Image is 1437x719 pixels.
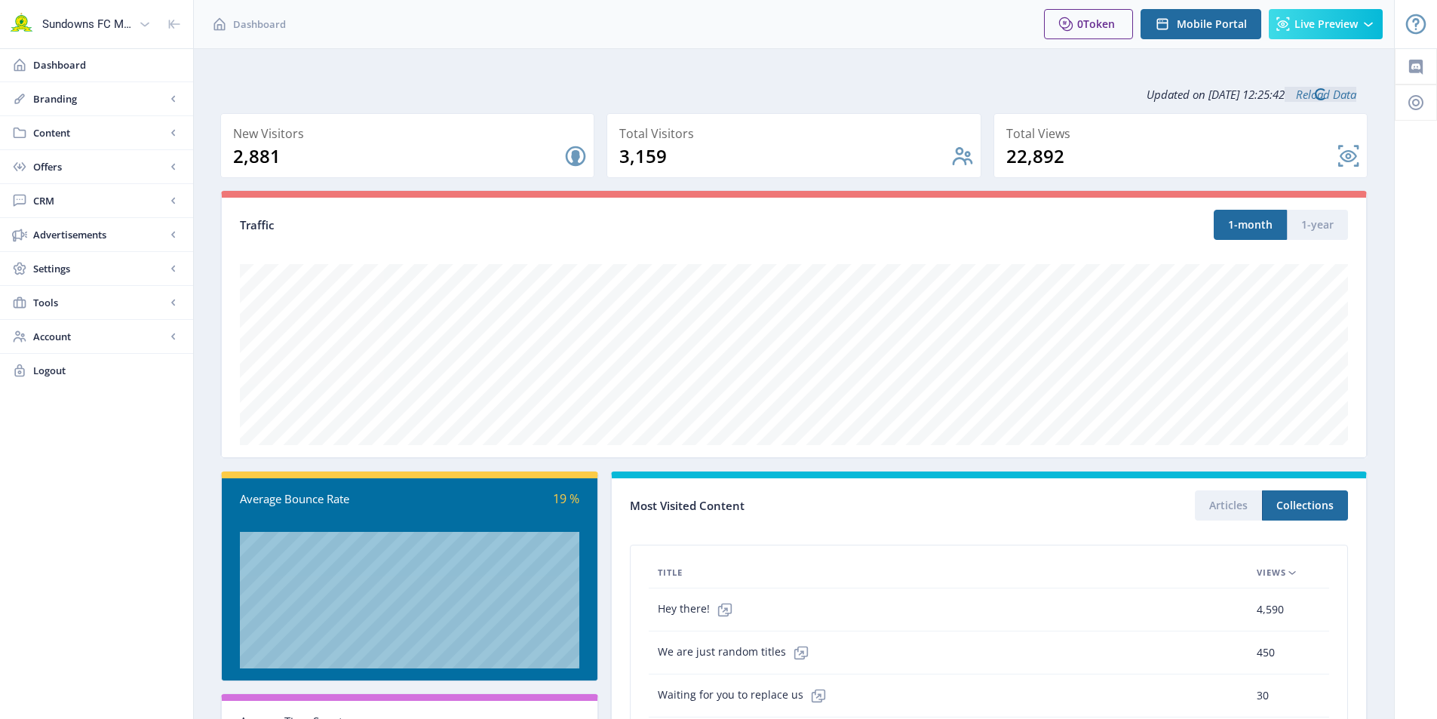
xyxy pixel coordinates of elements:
span: Settings [33,261,166,276]
span: Dashboard [33,57,181,72]
div: 3,159 [619,144,950,168]
span: Account [33,329,166,344]
span: We are just random titles [658,638,816,668]
span: 19 % [553,490,579,507]
div: Sundowns FC Magazine [42,8,133,41]
button: 0Token [1044,9,1133,39]
button: 1-month [1214,210,1287,240]
div: Total Visitors [619,123,974,144]
span: Tools [33,295,166,310]
img: properties.app_icon.png [9,12,33,36]
a: Reload Data [1285,87,1356,102]
span: 4,590 [1257,601,1284,619]
span: Title [658,564,683,582]
span: Advertisements [33,227,166,242]
span: Logout [33,363,181,378]
button: Articles [1195,490,1262,521]
div: 2,881 [233,144,563,168]
span: Mobile Portal [1177,18,1247,30]
span: Token [1083,17,1115,31]
span: Views [1257,564,1286,582]
button: Mobile Portal [1141,9,1261,39]
button: 1-year [1287,210,1348,240]
span: 450 [1257,644,1275,662]
span: Dashboard [233,17,286,32]
span: Branding [33,91,166,106]
span: Hey there! [658,595,740,625]
div: Updated on [DATE] 12:25:42 [220,75,1368,113]
div: Most Visited Content [630,494,989,518]
div: Average Bounce Rate [240,490,410,508]
span: 30 [1257,687,1269,705]
button: Live Preview [1269,9,1383,39]
span: Waiting for you to replace us [658,681,834,711]
span: CRM [33,193,166,208]
div: New Visitors [233,123,588,144]
button: Collections [1262,490,1348,521]
div: Total Views [1006,123,1361,144]
span: Offers [33,159,166,174]
span: Live Preview [1294,18,1358,30]
div: Traffic [240,217,794,234]
span: Content [33,125,166,140]
div: 22,892 [1006,144,1337,168]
